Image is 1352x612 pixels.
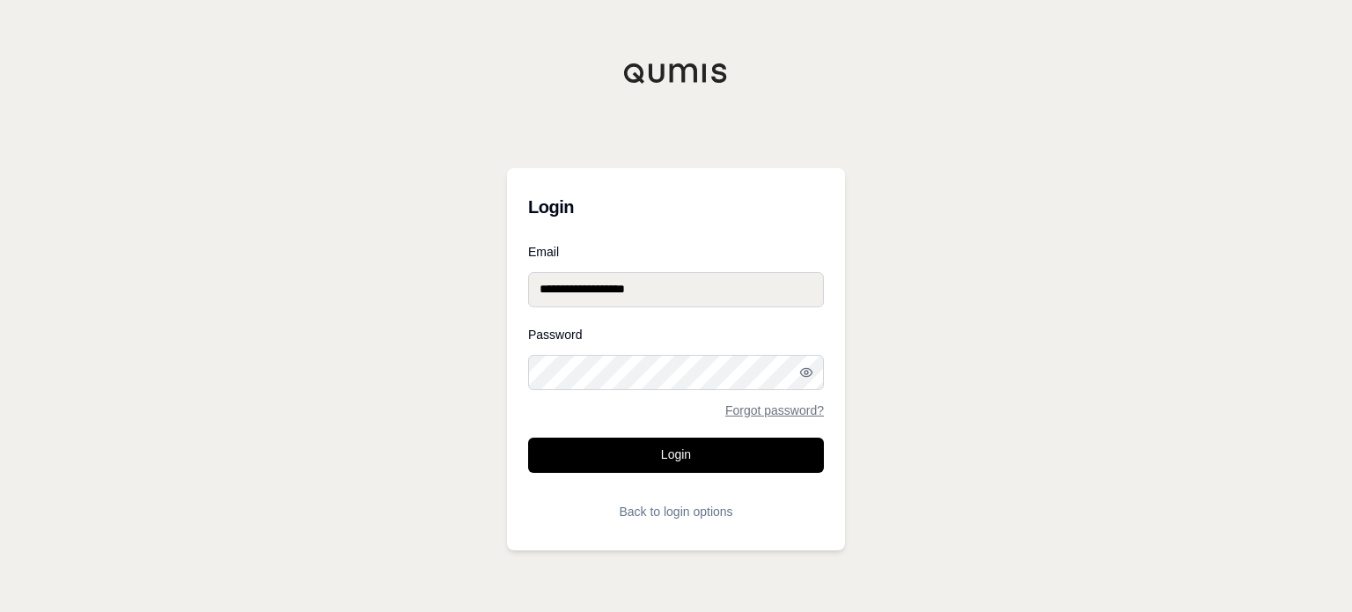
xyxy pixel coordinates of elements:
[528,438,824,473] button: Login
[528,189,824,225] h3: Login
[528,494,824,529] button: Back to login options
[528,328,824,341] label: Password
[623,63,729,84] img: Qumis
[528,246,824,258] label: Email
[725,404,824,417] a: Forgot password?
